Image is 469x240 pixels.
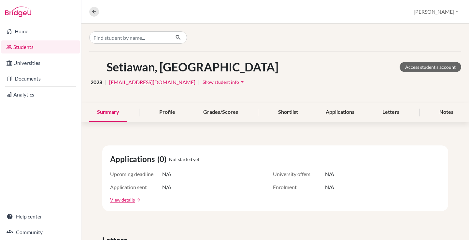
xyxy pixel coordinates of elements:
button: Show student infoarrow_drop_down [202,77,246,87]
a: arrow_forward [135,198,141,202]
span: | [105,78,107,86]
div: Summary [89,103,127,122]
span: N/A [325,170,334,178]
a: Analytics [1,88,80,101]
span: Applications [110,153,157,165]
i: arrow_drop_down [239,79,246,85]
a: [EMAIL_ADDRESS][DOMAIN_NAME] [109,78,195,86]
a: Home [1,25,80,38]
div: Shortlist [270,103,306,122]
div: Profile [151,103,183,122]
h1: Setiawan, [GEOGRAPHIC_DATA] [107,60,278,74]
span: N/A [162,183,171,191]
span: | [198,78,200,86]
span: Upcoming deadline [110,170,162,178]
a: View details [110,196,135,203]
input: Find student by name... [89,31,170,44]
div: Grades/Scores [195,103,246,122]
span: 2028 [91,78,102,86]
span: N/A [325,183,334,191]
span: Enrolment [273,183,325,191]
div: Notes [432,103,461,122]
a: Universities [1,56,80,69]
a: Help center [1,210,80,223]
a: Students [1,40,80,53]
div: Applications [318,103,362,122]
span: N/A [162,170,171,178]
span: Application sent [110,183,162,191]
a: Documents [1,72,80,85]
span: Show student info [203,79,239,85]
span: Not started yet [169,156,199,163]
span: University offers [273,170,325,178]
a: Access student's account [400,62,461,72]
span: (0) [157,153,169,165]
a: Community [1,226,80,239]
img: Alexandria Setiawan's avatar [89,60,104,74]
div: Letters [375,103,407,122]
img: Bridge-U [5,7,31,17]
button: [PERSON_NAME] [411,6,461,18]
